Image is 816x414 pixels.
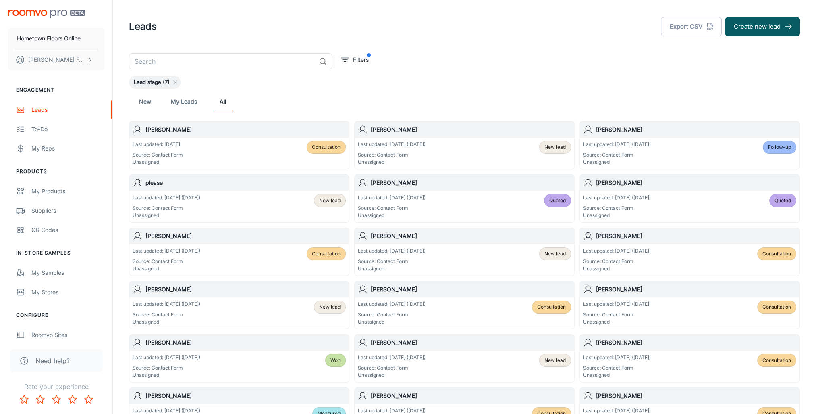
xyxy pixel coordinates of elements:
a: [PERSON_NAME]Last updated: [DATE] ([DATE])Source: Contact FormUnassignedWon [129,334,349,383]
div: My Stores [31,288,104,297]
p: Last updated: [DATE] ([DATE]) [133,194,200,201]
a: [PERSON_NAME]Last updated: [DATE] ([DATE])Source: Contact FormUnassignedQuoted [354,174,575,223]
h1: Leads [129,19,157,34]
p: Unassigned [358,159,426,166]
a: New [135,92,155,111]
button: [PERSON_NAME] Foulon [8,49,104,70]
span: Consultation [312,250,341,257]
span: New lead [544,357,566,364]
p: Unassigned [133,372,200,379]
a: My Leads [171,92,197,111]
h6: [PERSON_NAME] [596,178,796,187]
p: Unassigned [583,372,651,379]
button: Create new lead [725,17,800,36]
p: Unassigned [583,318,651,326]
p: Unassigned [583,265,651,272]
div: Lead stage (7) [129,76,181,89]
span: New lead [544,144,566,151]
p: Unassigned [133,265,200,272]
p: Last updated: [DATE] ([DATE]) [583,247,651,255]
p: Source: Contact Form [583,311,651,318]
p: Source: Contact Form [358,258,426,265]
a: All [213,92,233,111]
p: Source: Contact Form [583,258,651,265]
h6: [PERSON_NAME] [596,232,796,240]
p: Unassigned [583,159,651,166]
button: Rate 1 star [16,391,32,408]
a: [PERSON_NAME]Last updated: [DATE] ([DATE])Source: Contact FormUnassignedNew lead [354,334,575,383]
p: Unassigned [583,212,651,219]
p: Source: Contact Form [358,151,426,159]
p: Source: Contact Form [583,364,651,372]
p: Rate your experience [6,382,106,391]
span: Consultation [537,303,566,311]
a: [PERSON_NAME]Last updated: [DATE] ([DATE])Source: Contact FormUnassignedNew lead [129,281,349,329]
p: Unassigned [358,318,426,326]
button: Rate 2 star [32,391,48,408]
p: Last updated: [DATE] ([DATE]) [133,301,200,308]
span: Consultation [762,250,791,257]
span: New lead [544,250,566,257]
h6: [PERSON_NAME] [596,125,796,134]
p: Source: Contact Form [358,205,426,212]
p: Source: Contact Form [358,364,426,372]
p: Last updated: [DATE] ([DATE]) [358,301,426,308]
p: Unassigned [358,212,426,219]
p: Last updated: [DATE] [133,141,183,148]
h6: [PERSON_NAME] [371,232,571,240]
div: QR Codes [31,226,104,234]
p: Last updated: [DATE] ([DATE]) [358,354,426,361]
p: Source: Contact Form [133,205,200,212]
a: pleaseLast updated: [DATE] ([DATE])Source: Contact FormUnassignedNew lead [129,174,349,223]
a: [PERSON_NAME]Last updated: [DATE] ([DATE])Source: Contact FormUnassignedConsultation [579,228,800,276]
span: Follow-up [768,144,791,151]
h6: [PERSON_NAME] [371,391,571,400]
h6: [PERSON_NAME] [145,391,346,400]
p: Unassigned [133,318,200,326]
h6: [PERSON_NAME] [371,285,571,294]
h6: [PERSON_NAME] [596,391,796,400]
div: My Products [31,187,104,196]
span: Quoted [774,197,791,204]
img: Roomvo PRO Beta [8,10,85,18]
p: Source: Contact Form [583,205,651,212]
div: Leads [31,105,104,114]
h6: [PERSON_NAME] [145,338,346,347]
p: Last updated: [DATE] ([DATE]) [133,354,200,361]
button: Rate 4 star [64,391,81,408]
h6: [PERSON_NAME] [145,285,346,294]
a: [PERSON_NAME]Last updated: [DATE] ([DATE])Source: Contact FormUnassignedConsultation [579,334,800,383]
h6: please [145,178,346,187]
p: Last updated: [DATE] ([DATE]) [583,354,651,361]
p: Last updated: [DATE] ([DATE]) [583,141,651,148]
button: filter [339,53,371,66]
p: Source: Contact Form [583,151,651,159]
p: Last updated: [DATE] ([DATE]) [358,194,426,201]
span: Consultation [312,144,341,151]
p: Last updated: [DATE] ([DATE]) [358,141,426,148]
p: Filters [353,55,369,64]
p: Unassigned [358,265,426,272]
h6: [PERSON_NAME] [371,338,571,347]
p: Source: Contact Form [358,311,426,318]
a: [PERSON_NAME]Last updated: [DATE] ([DATE])Source: Contact FormUnassignedNew lead [354,121,575,169]
h6: [PERSON_NAME] [596,285,796,294]
p: Last updated: [DATE] ([DATE]) [583,301,651,308]
p: Last updated: [DATE] ([DATE]) [133,247,200,255]
div: Suppliers [31,206,104,215]
p: Source: Contact Form [133,311,200,318]
h6: [PERSON_NAME] [145,125,346,134]
span: Lead stage (7) [129,78,174,86]
a: [PERSON_NAME]Last updated: [DATE] ([DATE])Source: Contact FormUnassignedFollow-up [579,121,800,169]
h6: [PERSON_NAME] [371,125,571,134]
p: Unassigned [133,159,183,166]
p: Last updated: [DATE] ([DATE]) [583,194,651,201]
span: Won [330,357,341,364]
input: Search [129,53,316,69]
h6: [PERSON_NAME] [596,338,796,347]
h6: [PERSON_NAME] [145,232,346,240]
div: Roomvo Sites [31,330,104,339]
p: Unassigned [133,212,200,219]
a: [PERSON_NAME]Last updated: [DATE]Source: Contact FormUnassignedConsultation [129,121,349,169]
span: Consultation [762,303,791,311]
